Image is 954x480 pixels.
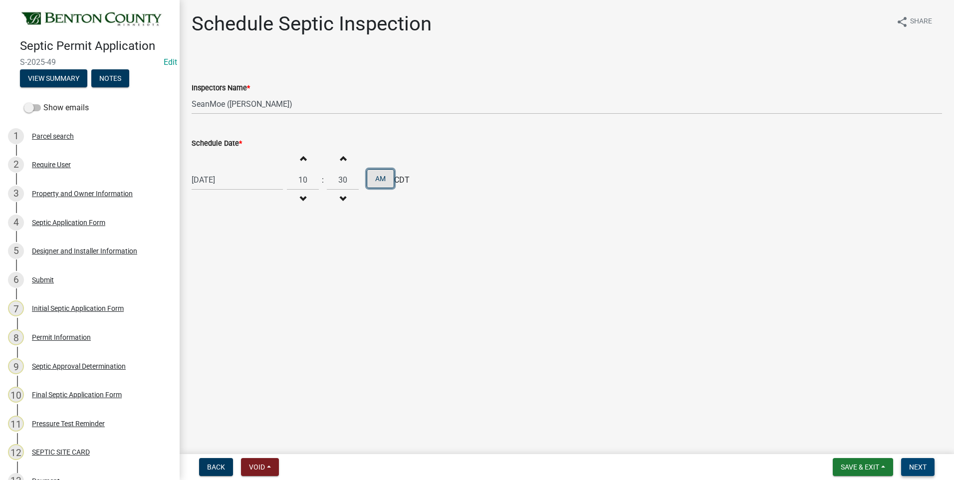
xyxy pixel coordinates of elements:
button: Notes [91,69,129,87]
div: Submit [32,276,54,283]
input: Hours [287,170,319,190]
span: Void [249,463,265,471]
div: 1 [8,128,24,144]
div: Parcel search [32,133,74,140]
a: Edit [164,57,177,67]
div: Final Septic Application Form [32,391,122,398]
span: CDT [394,174,410,186]
input: mm/dd/yyyy [192,170,283,190]
button: Back [199,458,233,476]
h1: Schedule Septic Inspection [192,12,432,36]
i: share [896,16,908,28]
wm-modal-confirm: Notes [91,75,129,83]
div: Property and Owner Information [32,190,133,197]
label: Schedule Date [192,140,242,147]
div: Septic Approval Determination [32,363,126,370]
span: Next [909,463,927,471]
span: Share [910,16,932,28]
div: Permit Information [32,334,91,341]
span: Save & Exit [841,463,879,471]
label: Show emails [24,102,89,114]
label: Inspectors Name [192,85,250,92]
div: 9 [8,358,24,374]
wm-modal-confirm: Edit Application Number [164,57,177,67]
span: Back [207,463,225,471]
button: Save & Exit [833,458,893,476]
button: shareShare [888,12,940,31]
div: Septic Application Form [32,219,105,226]
div: Initial Septic Application Form [32,305,124,312]
input: Minutes [327,170,359,190]
button: Void [241,458,279,476]
div: Require User [32,161,71,168]
img: Benton County, Minnesota [20,10,164,28]
div: 8 [8,329,24,345]
button: View Summary [20,69,87,87]
wm-modal-confirm: Summary [20,75,87,83]
button: Next [901,458,935,476]
div: 11 [8,416,24,432]
div: 3 [8,186,24,202]
button: AM [367,169,394,188]
div: 5 [8,243,24,259]
div: 12 [8,444,24,460]
div: 10 [8,387,24,403]
div: 6 [8,272,24,288]
div: 7 [8,300,24,316]
div: : [319,174,327,186]
h4: Septic Permit Application [20,39,172,53]
div: 4 [8,215,24,231]
div: 2 [8,157,24,173]
span: S-2025-49 [20,57,160,67]
div: SEPTIC SITE CARD [32,449,90,456]
div: Designer and Installer Information [32,247,137,254]
div: Pressure Test Reminder [32,420,105,427]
